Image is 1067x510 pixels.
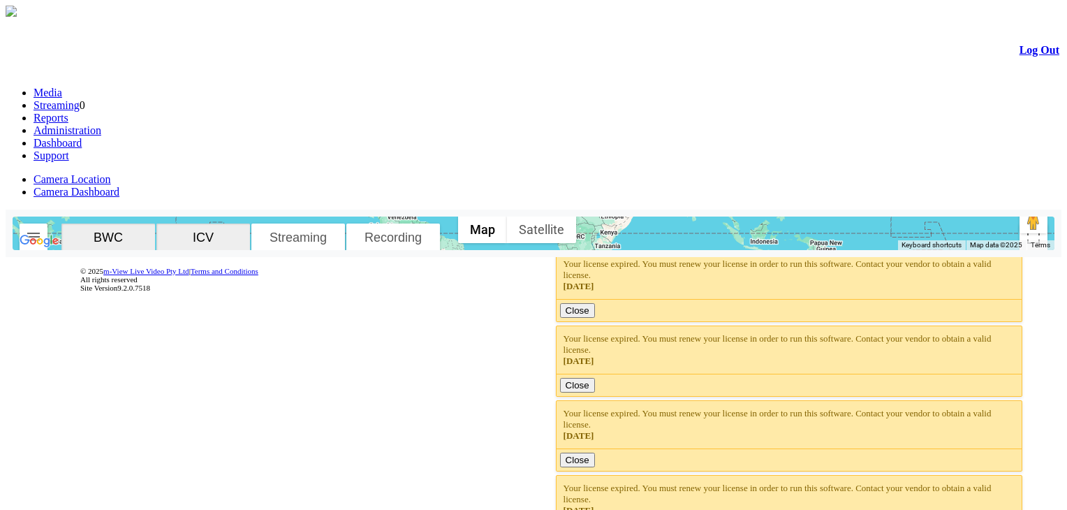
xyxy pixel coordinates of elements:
a: Terms (opens in new tab) [1031,241,1050,249]
button: Close [560,453,595,467]
a: Camera Location [34,173,111,185]
button: Show street map [458,215,507,243]
a: Reports [34,112,68,124]
button: Drag Pegman onto the map to open Street View [1020,205,1047,233]
a: m-View Live Video Pty Ltd [103,267,189,275]
a: Camera Dashboard [34,186,119,198]
div: Site Version [80,284,1059,292]
button: BWC [61,224,155,252]
span: BWC [67,231,149,245]
img: Google [16,232,62,250]
button: Streaming [251,224,345,252]
img: svg+xml,%3Csvg%20xmlns%3D%22http%3A%2F%2Fwww.w3.org%2F2000%2Fsvg%22%20height%3D%2224%22%20viewBox... [25,228,42,245]
a: Streaming [34,99,80,111]
span: Recording [352,231,434,245]
a: Log Out [1020,44,1059,56]
button: Keyboard shortcuts [902,240,962,250]
button: Show satellite imagery [507,215,576,243]
button: Close [560,303,595,318]
button: Close [560,378,595,393]
div: Your license expired. You must renew your license in order to run this software. Contact your ven... [564,333,1015,367]
span: ICV [162,231,244,245]
a: Terms and Conditions [191,267,258,275]
span: [DATE] [564,356,594,366]
div: © 2025 | All rights reserved [80,267,1059,292]
span: 9.2.0.7518 [117,284,150,292]
img: DigiCert Secured Site Seal [15,259,71,300]
button: Search [20,224,47,252]
button: Recording [346,224,440,252]
span: Map data ©2025 [970,241,1022,249]
a: Support [34,150,69,161]
span: Streaming [257,231,339,245]
a: Dashboard [34,137,82,149]
a: Media [34,87,62,99]
a: Open this area in Google Maps (opens a new window) [16,232,62,250]
button: ICV [156,224,250,252]
img: arrow-3.png [6,6,17,17]
span: 0 [80,99,85,111]
span: [DATE] [564,430,594,441]
button: Toggle fullscreen view [1020,224,1047,252]
div: Your license expired. You must renew your license in order to run this software. Contact your ven... [564,408,1015,442]
a: Administration [34,124,101,136]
